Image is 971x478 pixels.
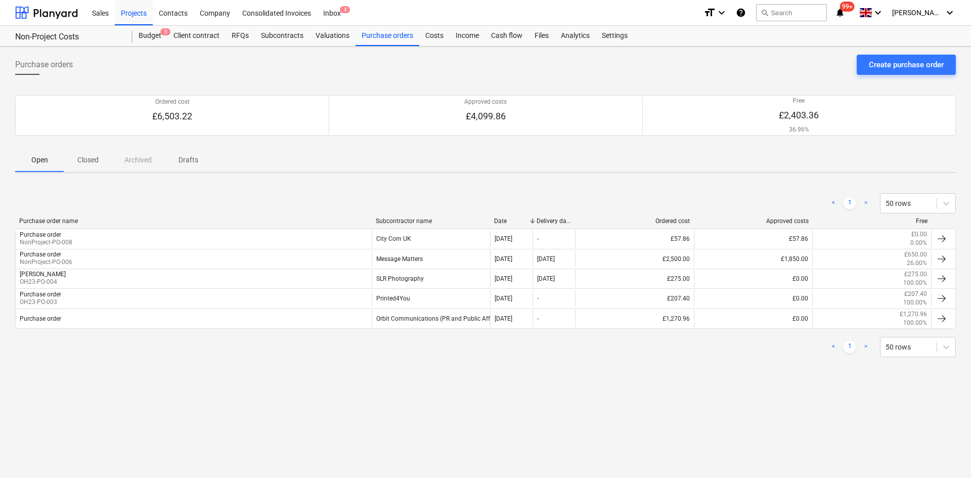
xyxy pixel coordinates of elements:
[844,341,856,353] a: Page 1 is your current page
[857,55,956,75] button: Create purchase order
[694,310,813,327] div: £0.00
[15,32,120,42] div: Non-Project Costs
[15,59,73,71] span: Purchase orders
[167,26,226,46] a: Client contract
[779,125,819,134] p: 36.96%
[19,218,368,225] div: Purchase order name
[133,26,167,46] a: Budget5
[575,230,694,247] div: £57.86
[827,197,840,209] a: Previous page
[860,341,872,353] a: Next page
[20,278,66,286] p: OH23-PO-004
[840,2,855,12] span: 99+
[152,98,192,106] p: Ordered cost
[495,315,512,322] div: [DATE]
[579,218,690,225] div: Ordered cost
[372,270,491,287] div: SLR Photography
[20,291,61,298] div: Purchase order
[835,7,845,19] i: notifications
[900,310,927,319] p: £1,270.96
[903,298,927,307] p: 100.00%
[860,197,872,209] a: Next page
[495,235,512,242] div: [DATE]
[20,231,61,238] div: Purchase order
[376,218,487,225] div: Subcontractor name
[356,26,419,46] div: Purchase orders
[555,26,596,46] a: Analytics
[20,251,61,258] div: Purchase order
[694,290,813,307] div: £0.00
[904,270,927,279] p: £275.00
[372,290,491,307] div: Printed4You
[160,28,170,35] span: 5
[485,26,528,46] a: Cash flow
[20,238,72,247] p: NonProject-PO-008
[694,230,813,247] div: £57.86
[716,7,728,19] i: keyboard_arrow_down
[372,250,491,268] div: Message Matters
[494,218,528,225] div: Date
[133,26,167,46] div: Budget
[694,250,813,268] div: £1,850.00
[537,275,555,282] div: [DATE]
[911,230,927,239] p: £0.00
[495,295,512,302] div: [DATE]
[27,155,52,165] p: Open
[464,110,507,122] p: £4,099.86
[528,26,555,46] a: Files
[495,275,512,282] div: [DATE]
[920,429,971,478] iframe: Chat Widget
[20,298,61,307] p: OH23-PO-003
[537,235,539,242] div: -
[903,319,927,327] p: 100.00%
[419,26,450,46] a: Costs
[575,290,694,307] div: £207.40
[910,239,927,247] p: 0.00%
[310,26,356,46] a: Valuations
[596,26,634,46] a: Settings
[779,109,819,121] p: £2,403.36
[537,218,571,225] div: Delivery date
[761,9,769,17] span: search
[736,7,746,19] i: Knowledge base
[372,310,491,327] div: Orbit Communications (PR and Public Affairs) Ltd
[575,310,694,327] div: £1,270.96
[872,7,884,19] i: keyboard_arrow_down
[944,7,956,19] i: keyboard_arrow_down
[226,26,255,46] a: RFQs
[904,250,927,259] p: £650.00
[152,110,192,122] p: £6,503.22
[495,255,512,263] div: [DATE]
[575,270,694,287] div: £275.00
[904,290,927,298] p: £207.40
[20,315,61,322] div: Purchase order
[844,197,856,209] a: Page 1 is your current page
[464,98,507,106] p: Approved costs
[176,155,200,165] p: Drafts
[450,26,485,46] a: Income
[255,26,310,46] div: Subcontracts
[537,295,539,302] div: -
[703,7,716,19] i: format_size
[698,218,809,225] div: Approved costs
[827,341,840,353] a: Previous page
[20,258,72,267] p: NonProject-PO-006
[575,250,694,268] div: £2,500.00
[756,4,827,21] button: Search
[903,279,927,287] p: 100.00%
[779,97,819,105] p: Free
[817,218,928,225] div: Free
[892,9,943,17] span: [PERSON_NAME]
[340,6,350,13] span: 3
[20,271,66,278] div: [PERSON_NAME]
[537,315,539,322] div: -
